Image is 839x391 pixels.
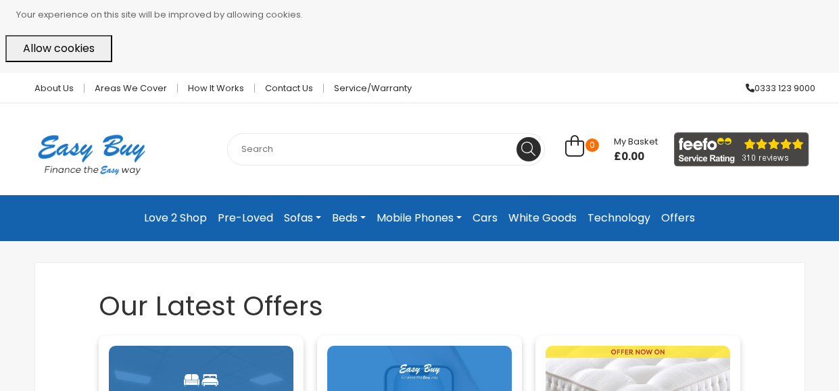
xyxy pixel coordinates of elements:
img: feefo_logo [674,132,809,167]
a: How it works [178,84,255,93]
input: Search [227,133,545,165]
span: £0.00 [614,150,658,163]
p: Your experience on this site will be improved by allowing cookies. [16,5,834,24]
a: White Goods [503,206,582,230]
span: My Basket [614,135,658,148]
a: About Us [24,84,85,93]
a: Pre-Loved [212,206,279,230]
a: Areas we cover [85,84,178,93]
a: 0333 123 9000 [736,84,815,93]
a: Love 2 Shop [139,206,212,230]
a: 0 My Basket £0.00 [565,142,658,158]
h1: Our Latest Offers [99,290,740,322]
a: Mobile Phones [371,206,467,230]
a: Beds [327,206,371,230]
img: Easy Buy [24,117,159,192]
a: Technology [582,206,656,230]
span: 0 [585,138,599,152]
a: Service/Warranty [324,84,412,93]
button: Allow cookies [5,35,112,62]
a: Sofas [279,206,327,230]
a: Offers [656,206,700,230]
a: Cars [467,206,503,230]
a: Contact Us [255,84,324,93]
